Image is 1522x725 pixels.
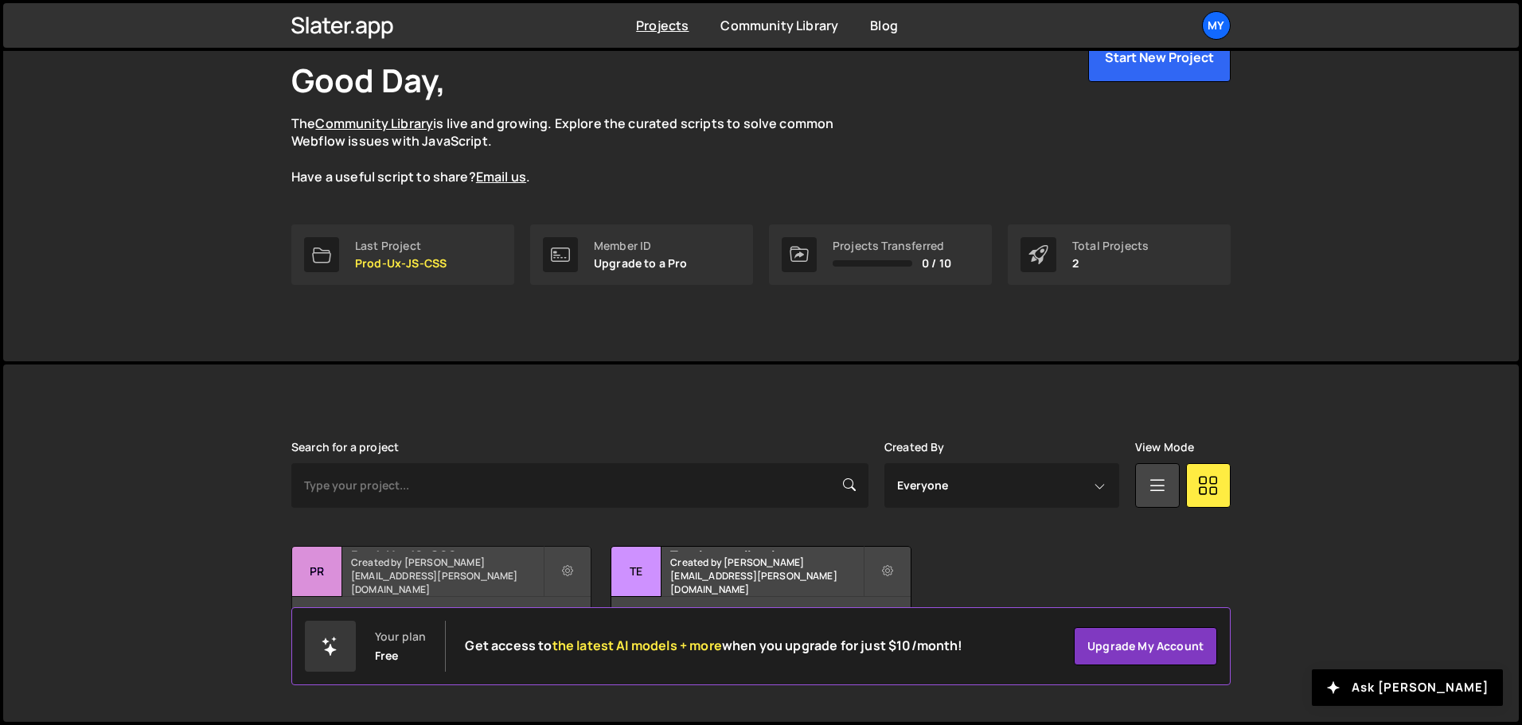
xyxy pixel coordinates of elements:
a: Blog [870,17,898,34]
a: Te Testing application webflow Created by [PERSON_NAME][EMAIL_ADDRESS][PERSON_NAME][DOMAIN_NAME] ... [611,546,911,645]
input: Type your project... [291,463,868,508]
a: Upgrade my account [1074,627,1217,665]
div: Pr [292,547,342,597]
span: the latest AI models + more [552,637,722,654]
p: Upgrade to a Pro [594,257,688,270]
p: Prod-Ux-JS-CSS [355,257,447,270]
div: Free [375,649,399,662]
a: Last Project Prod-Ux-JS-CSS [291,224,514,285]
h2: Testing application webflow [670,547,862,552]
h1: Good Day, [291,58,446,102]
a: Email us [476,168,526,185]
button: Ask [PERSON_NAME] [1312,669,1503,706]
label: View Mode [1135,441,1194,454]
div: Total Projects [1072,240,1149,252]
a: Pr Prod-Ux-JS-CSS Created by [PERSON_NAME][EMAIL_ADDRESS][PERSON_NAME][DOMAIN_NAME] 2 pages, last... [291,546,591,645]
small: Created by [PERSON_NAME][EMAIL_ADDRESS][PERSON_NAME][DOMAIN_NAME] [351,555,543,596]
div: Projects Transferred [833,240,951,252]
button: Start New Project [1088,33,1231,82]
h2: Get access to when you upgrade for just $10/month! [465,638,962,653]
small: Created by [PERSON_NAME][EMAIL_ADDRESS][PERSON_NAME][DOMAIN_NAME] [670,555,862,596]
p: The is live and growing. Explore the curated scripts to solve common Webflow issues with JavaScri... [291,115,864,186]
label: Created By [884,441,945,454]
span: 0 / 10 [922,257,951,270]
div: Your plan [375,630,426,643]
div: Last Project [355,240,447,252]
a: Community Library [315,115,433,132]
label: Search for a project [291,441,399,454]
div: Member ID [594,240,688,252]
p: 2 [1072,257,1149,270]
a: My [1202,11,1231,40]
a: Community Library [720,17,838,34]
div: 2 pages, last updated by [DATE] [292,597,591,645]
div: Te [611,547,661,597]
h2: Prod-Ux-JS-CSS [351,547,543,552]
a: Projects [636,17,689,34]
div: 1 page, last updated by about [DATE] [611,597,910,645]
